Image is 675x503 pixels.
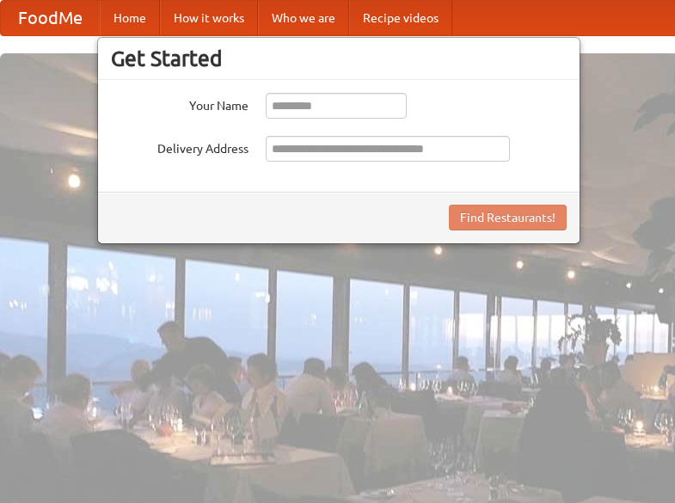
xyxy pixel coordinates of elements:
[449,205,567,230] button: Find Restaurants!
[258,1,349,35] a: Who we are
[160,1,258,35] a: How it works
[349,1,452,35] a: Recipe videos
[111,136,249,157] label: Delivery Address
[111,46,567,71] h3: Get Started
[111,93,249,114] label: Your Name
[100,1,160,35] a: Home
[1,1,100,35] a: FoodMe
